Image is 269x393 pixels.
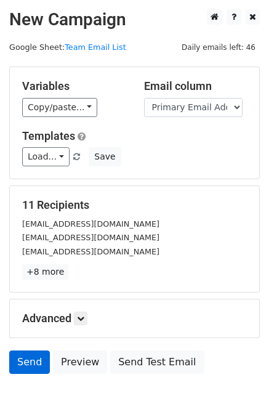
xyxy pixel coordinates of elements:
[22,264,68,280] a: +8 more
[22,247,159,256] small: [EMAIL_ADDRESS][DOMAIN_NAME]
[22,198,247,212] h5: 11 Recipients
[9,350,50,374] a: Send
[9,43,126,52] small: Google Sheet:
[22,147,70,166] a: Load...
[207,334,269,393] iframe: Chat Widget
[22,312,247,325] h5: Advanced
[177,43,260,52] a: Daily emails left: 46
[22,219,159,229] small: [EMAIL_ADDRESS][DOMAIN_NAME]
[89,147,121,166] button: Save
[53,350,107,374] a: Preview
[177,41,260,54] span: Daily emails left: 46
[144,79,247,93] h5: Email column
[22,98,97,117] a: Copy/paste...
[110,350,204,374] a: Send Test Email
[22,233,159,242] small: [EMAIL_ADDRESS][DOMAIN_NAME]
[22,79,126,93] h5: Variables
[65,43,126,52] a: Team Email List
[22,129,75,142] a: Templates
[9,9,260,30] h2: New Campaign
